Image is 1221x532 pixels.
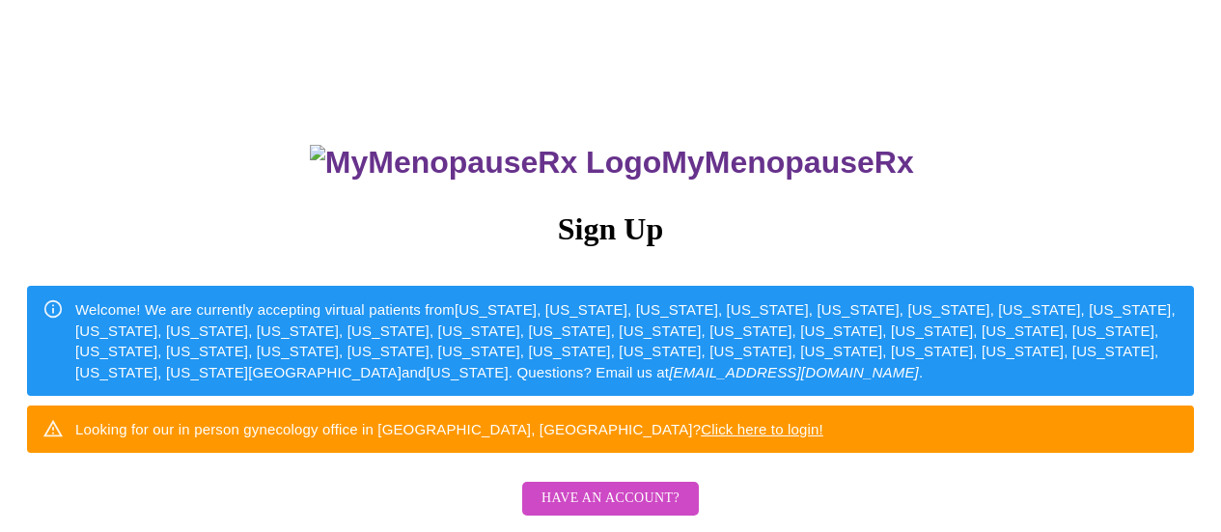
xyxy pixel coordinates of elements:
a: Have an account? [517,503,704,519]
span: Have an account? [541,487,680,511]
img: MyMenopauseRx Logo [310,145,661,181]
em: [EMAIL_ADDRESS][DOMAIN_NAME] [669,364,919,380]
h3: MyMenopauseRx [30,145,1195,181]
div: Looking for our in person gynecology office in [GEOGRAPHIC_DATA], [GEOGRAPHIC_DATA]? [75,411,823,447]
a: Click here to login! [701,421,823,437]
h3: Sign Up [27,211,1194,247]
button: Have an account? [522,482,699,516]
div: Welcome! We are currently accepting virtual patients from [US_STATE], [US_STATE], [US_STATE], [US... [75,292,1179,390]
